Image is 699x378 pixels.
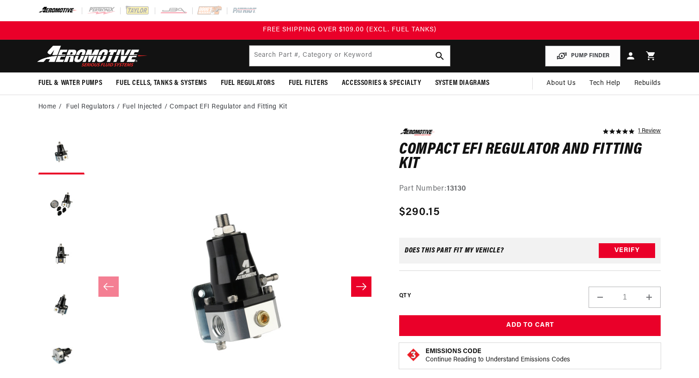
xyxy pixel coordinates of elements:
a: Home [38,102,56,112]
a: About Us [540,72,583,95]
span: About Us [547,80,576,87]
span: Fuel Regulators [221,78,275,88]
span: Fuel & Water Pumps [38,78,103,88]
button: Load image 1 in gallery view [38,128,85,174]
summary: Fuel Cells, Tanks & Systems [109,72,213,94]
div: Part Number: [399,183,661,195]
li: Fuel Injected [122,102,170,112]
li: Fuel Regulators [66,102,122,112]
button: Load image 4 in gallery view [38,281,85,327]
button: Slide right [351,276,371,297]
img: Aeromotive [35,45,150,67]
label: QTY [399,292,411,300]
p: Continue Reading to Understand Emissions Codes [425,356,570,364]
div: Does This part fit My vehicle? [405,247,504,254]
button: PUMP FINDER [545,46,620,66]
li: Compact EFI Regulator and Fitting Kit [170,102,287,112]
strong: Emissions Code [425,348,481,355]
span: Accessories & Specialty [342,78,421,88]
button: Emissions CodeContinue Reading to Understand Emissions Codes [425,348,570,364]
button: Load image 2 in gallery view [38,179,85,225]
nav: breadcrumbs [38,102,661,112]
img: Emissions code [406,348,421,362]
button: Load image 5 in gallery view [38,331,85,378]
summary: Fuel Filters [282,72,335,94]
button: Slide left [98,276,119,297]
summary: Rebuilds [627,72,668,95]
summary: Fuel & Water Pumps [31,72,109,94]
span: Fuel Cells, Tanks & Systems [116,78,207,88]
input: Search by Part Number, Category or Keyword [249,46,450,66]
button: search button [430,46,450,66]
button: Verify [599,243,655,258]
a: 1 reviews [638,128,661,135]
button: Load image 3 in gallery view [38,230,85,276]
button: Add to Cart [399,315,661,336]
summary: Accessories & Specialty [335,72,428,94]
summary: Tech Help [583,72,627,95]
span: $290.15 [399,204,440,221]
h1: Compact EFI Regulator and Fitting Kit [399,143,661,172]
span: Rebuilds [634,78,661,89]
span: Tech Help [590,78,620,89]
span: Fuel Filters [289,78,328,88]
summary: Fuel Regulators [214,72,282,94]
span: FREE SHIPPING OVER $109.00 (EXCL. FUEL TANKS) [263,26,437,33]
span: System Diagrams [435,78,490,88]
strong: 13130 [447,185,466,192]
summary: System Diagrams [428,72,497,94]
